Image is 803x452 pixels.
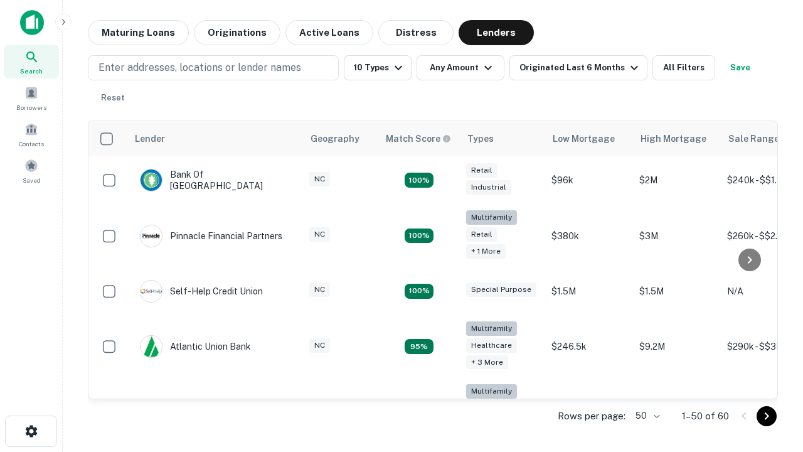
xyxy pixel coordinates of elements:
div: NC [309,282,330,297]
div: Multifamily [466,210,517,225]
div: Capitalize uses an advanced AI algorithm to match your search with the best lender. The match sco... [386,132,451,146]
div: Bank Of [GEOGRAPHIC_DATA] [140,169,290,191]
div: Retail [466,227,497,242]
div: Matching Properties: 11, hasApolloMatch: undefined [405,284,433,299]
div: NC [309,338,330,353]
div: Geography [311,131,359,146]
span: Borrowers [16,102,46,112]
td: $246.5k [545,315,633,379]
iframe: Chat Widget [740,311,803,372]
td: $2M [633,156,721,204]
span: Search [20,66,43,76]
div: Sale Range [728,131,779,146]
td: $380k [545,204,633,267]
td: $1.5M [633,267,721,315]
p: 1–50 of 60 [682,409,729,424]
button: Maturing Loans [88,20,189,45]
button: Enter addresses, locations or lender names [88,55,339,80]
button: Lenders [459,20,534,45]
img: picture [141,169,162,191]
div: Types [467,131,494,146]
button: Originated Last 6 Months [509,55,647,80]
a: Saved [4,154,59,188]
div: Self-help Credit Union [140,280,263,303]
th: Lender [127,121,303,156]
div: Lender [135,131,165,146]
div: Multifamily [466,384,517,399]
div: High Mortgage [641,131,706,146]
a: Borrowers [4,81,59,115]
div: Healthcare [466,338,517,353]
span: Saved [23,175,41,185]
div: 50 [630,407,662,425]
div: Retail [466,163,497,178]
img: picture [141,336,162,357]
button: Active Loans [285,20,373,45]
div: Originated Last 6 Months [519,60,642,75]
div: The Fidelity Bank [140,399,242,421]
td: $246k [545,378,633,441]
div: Industrial [466,180,511,195]
button: 10 Types [344,55,412,80]
div: + 3 more [466,355,508,370]
th: Low Mortgage [545,121,633,156]
div: Atlantic Union Bank [140,335,251,358]
td: $1.5M [545,267,633,315]
img: picture [141,225,162,247]
th: Geography [303,121,378,156]
button: Reset [93,85,133,110]
p: Enter addresses, locations or lender names [98,60,301,75]
img: picture [141,281,162,302]
a: Search [4,45,59,78]
td: $96k [545,156,633,204]
td: $3M [633,204,721,267]
div: Low Mortgage [553,131,615,146]
td: $9.2M [633,315,721,379]
th: Types [460,121,545,156]
button: Go to next page [757,406,777,426]
button: Distress [378,20,454,45]
div: NC [309,172,330,186]
div: Special Purpose [466,282,536,297]
div: Multifamily [466,321,517,336]
div: Pinnacle Financial Partners [140,225,282,247]
div: NC [309,227,330,242]
button: All Filters [652,55,715,80]
button: Originations [194,20,280,45]
img: capitalize-icon.png [20,10,44,35]
td: $3.2M [633,378,721,441]
button: Save your search to get updates of matches that match your search criteria. [720,55,760,80]
span: Contacts [19,139,44,149]
p: Rows per page: [558,409,625,424]
th: Capitalize uses an advanced AI algorithm to match your search with the best lender. The match sco... [378,121,460,156]
button: Any Amount [417,55,504,80]
th: High Mortgage [633,121,721,156]
div: + 1 more [466,244,506,259]
h6: Match Score [386,132,449,146]
div: Matching Properties: 17, hasApolloMatch: undefined [405,229,433,244]
a: Contacts [4,117,59,151]
div: Matching Properties: 9, hasApolloMatch: undefined [405,339,433,354]
div: Matching Properties: 15, hasApolloMatch: undefined [405,173,433,188]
